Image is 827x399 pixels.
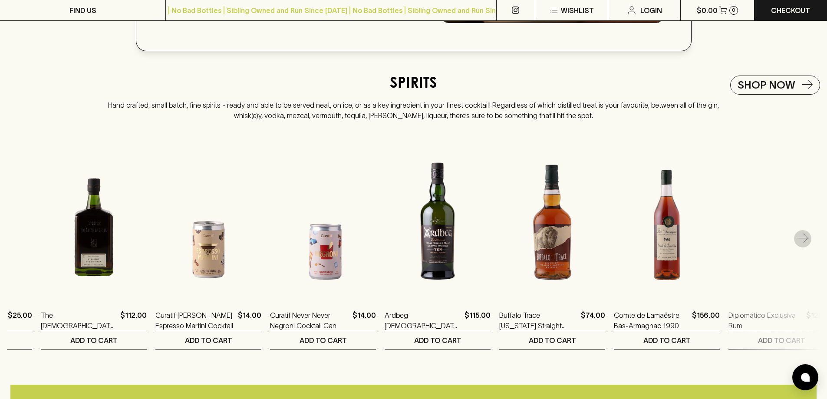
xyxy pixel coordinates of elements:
[581,310,605,331] p: $74.00
[41,145,147,297] img: The Gospel Straight Rye Whiskey
[561,5,594,16] p: Wishlist
[385,145,491,297] img: Ardbeg 10YO Islay Single Malt Scotch Whisky
[385,310,461,331] a: Ardbeg [DEMOGRAPHIC_DATA] Islay Single Malt Scotch Whisky
[8,310,32,331] p: $25.00
[101,94,726,121] p: Hand crafted, small batch, fine spirits - ready and able to be served neat, on ice, or as a key i...
[738,78,795,92] h5: Shop NOW
[692,310,720,331] p: $156.00
[730,76,820,95] a: Shop NOW
[414,335,461,346] p: ADD TO CART
[41,310,117,331] a: The [DEMOGRAPHIC_DATA] Straight Rye Whiskey
[270,310,349,331] a: Curatif Never Never Negroni Cocktail Can
[155,331,261,349] button: ADD TO CART
[238,310,261,331] p: $14.00
[771,5,810,16] p: Checkout
[270,145,376,297] img: Curatif Never Never Negroni Cocktail Can
[390,76,437,94] h4: SPIRITS
[270,331,376,349] button: ADD TO CART
[529,335,576,346] p: ADD TO CART
[499,331,605,349] button: ADD TO CART
[465,310,491,331] p: $115.00
[385,331,491,349] button: ADD TO CART
[155,145,261,297] img: Curatif Archie Rose Espresso Martini Cocktail
[643,335,691,346] p: ADD TO CART
[801,373,810,382] img: bubble-icon
[614,331,720,349] button: ADD TO CART
[70,335,118,346] p: ADD TO CART
[732,8,735,13] p: 0
[69,5,96,16] p: FIND US
[758,335,805,346] p: ADD TO CART
[353,310,376,331] p: $14.00
[120,310,147,331] p: $112.00
[499,310,577,331] a: Buffalo Trace [US_STATE] Straight Bourbon Whiskey
[728,310,803,331] a: Diplomático Exclusiva Rum
[697,5,718,16] p: $0.00
[155,310,234,331] a: Curatif [PERSON_NAME] Espresso Martini Cocktail
[41,331,147,349] button: ADD TO CART
[614,310,689,331] a: Comte de Lamaëstre Bas-Armagnac 1990
[300,335,347,346] p: ADD TO CART
[640,5,662,16] p: Login
[499,145,605,297] img: Buffalo Trace Kentucky Straight Bourbon Whiskey
[614,145,720,297] img: Comte de Lamaëstre Bas-Armagnac 1990
[185,335,232,346] p: ADD TO CART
